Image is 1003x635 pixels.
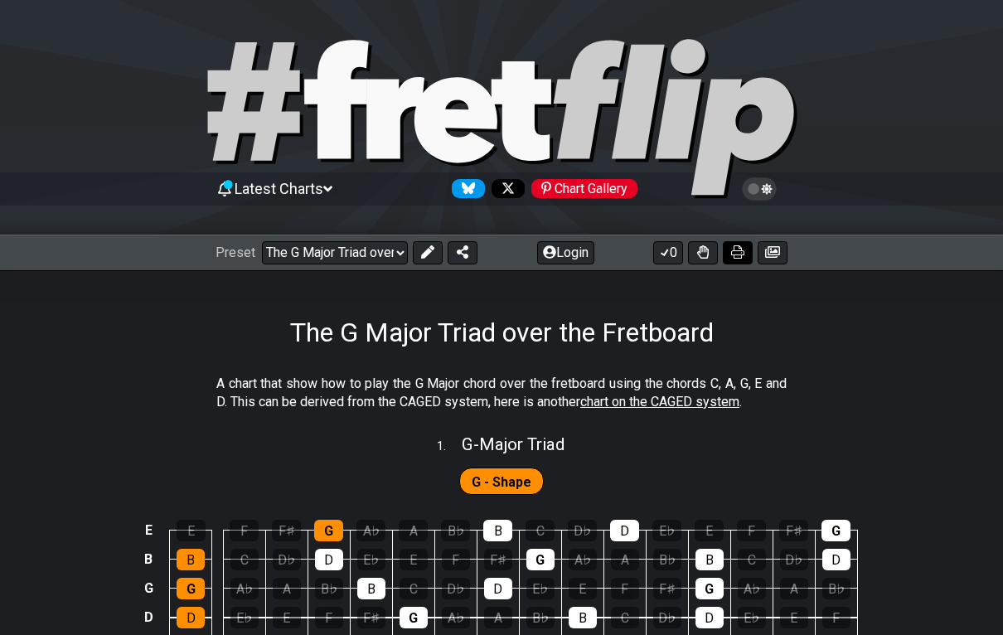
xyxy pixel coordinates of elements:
div: C [738,549,766,570]
div: D [484,578,512,599]
div: F [737,520,766,541]
div: F♯ [357,607,385,628]
div: C [526,520,555,541]
h1: The G Major Triad over the Fretboard [290,317,714,348]
div: Chart Gallery [531,179,637,198]
a: Follow #fretflip at Bluesky [445,179,485,198]
div: A♭ [569,549,597,570]
a: #fretflip at Pinterest [525,179,637,198]
div: A [273,578,301,599]
div: D [822,549,850,570]
select: Preset [262,241,408,264]
div: E [695,520,724,541]
button: Create image [758,241,787,264]
div: E♭ [230,607,259,628]
button: Share Preset [448,241,477,264]
span: Preset [216,245,255,260]
div: D♭ [780,549,808,570]
div: D [315,549,343,570]
div: D♭ [568,520,597,541]
div: B♭ [653,549,681,570]
div: A [780,578,808,599]
div: G [314,520,343,541]
div: C [611,607,639,628]
div: D [177,607,205,628]
td: D [138,603,158,633]
div: E [569,578,597,599]
div: F [611,578,639,599]
div: B♭ [441,520,470,541]
span: Toggle light / dark theme [750,182,769,196]
div: E [273,607,301,628]
div: A♭ [738,578,766,599]
div: A♭ [442,607,470,628]
div: F♯ [653,578,681,599]
div: F♯ [272,520,301,541]
div: B♭ [526,607,555,628]
div: F♯ [484,549,512,570]
button: Print [723,241,753,264]
div: E♭ [526,578,555,599]
div: D♭ [442,578,470,599]
div: F [230,520,259,541]
button: Toggle Dexterity for all fretkits [688,241,718,264]
div: B [177,549,205,570]
div: D [695,607,724,628]
div: A [611,549,639,570]
button: 0 [653,241,683,264]
div: G [526,549,555,570]
span: G - Major Triad [462,434,564,454]
div: G [177,578,205,599]
td: E [138,516,158,545]
div: F [822,607,850,628]
div: A [484,607,512,628]
span: chart on the CAGED system [580,394,739,410]
div: C [400,578,428,599]
div: D♭ [273,549,301,570]
div: G [695,578,724,599]
button: Login [537,241,594,264]
div: A♭ [356,520,385,541]
div: E [177,520,206,541]
div: E♭ [357,549,385,570]
div: D [610,520,639,541]
div: F [442,549,470,570]
span: Latest Charts [235,180,323,197]
div: B [569,607,597,628]
div: E [400,549,428,570]
div: E♭ [738,607,766,628]
div: F [315,607,343,628]
div: B [483,520,512,541]
td: G [138,574,158,603]
div: D♭ [653,607,681,628]
div: B [357,578,385,599]
a: Follow #fretflip at X [485,179,525,198]
div: F♯ [779,520,808,541]
div: A [399,520,428,541]
span: First enable full edit mode to edit [472,470,531,494]
div: A♭ [230,578,259,599]
div: E♭ [652,520,681,541]
td: B [138,545,158,574]
div: B♭ [315,578,343,599]
div: C [230,549,259,570]
div: G [821,520,850,541]
p: A chart that show how to play the G Major chord over the fretboard using the chords C, A, G, E an... [216,375,787,412]
div: E [780,607,808,628]
div: B [695,549,724,570]
span: 1 . [437,438,462,456]
button: Edit Preset [413,241,443,264]
div: B♭ [822,578,850,599]
div: G [400,607,428,628]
